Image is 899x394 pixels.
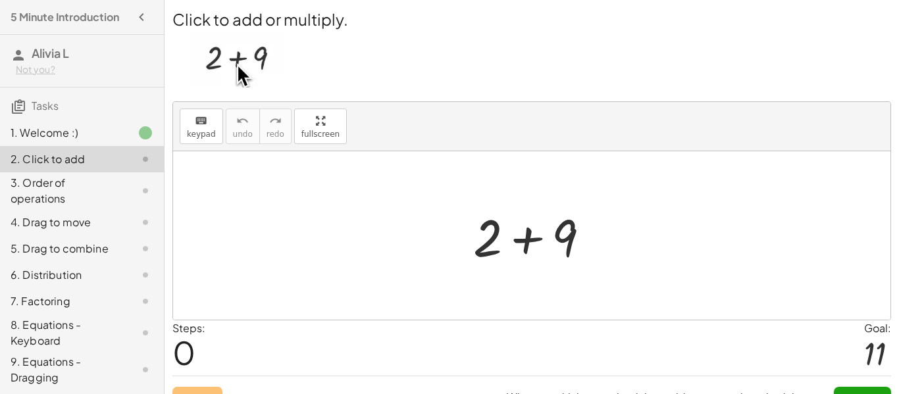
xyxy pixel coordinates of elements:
[188,30,285,87] img: acc24cad2d66776ab3378aca534db7173dae579742b331bb719a8ca59f72f8de.webp
[138,241,153,257] i: Task not started.
[138,293,153,309] i: Task not started.
[32,99,59,112] span: Tasks
[11,354,116,385] div: 9. Equations - Dragging
[11,241,116,257] div: 5. Drag to combine
[187,130,216,139] span: keypad
[301,130,340,139] span: fullscreen
[172,8,891,30] h2: Click to add or multiply.
[138,125,153,141] i: Task finished.
[233,130,253,139] span: undo
[16,63,153,76] div: Not you?
[32,45,69,61] span: Alivia L
[11,214,116,230] div: 4. Drag to move
[267,130,284,139] span: redo
[138,267,153,283] i: Task not started.
[172,332,195,372] span: 0
[864,320,891,336] div: Goal:
[236,113,249,129] i: undo
[11,151,116,167] div: 2. Click to add
[294,109,347,144] button: fullscreen
[11,125,116,141] div: 1. Welcome :)
[11,293,116,309] div: 7. Factoring
[138,325,153,341] i: Task not started.
[11,9,119,25] h4: 5 Minute Introduction
[11,175,116,207] div: 3. Order of operations
[11,267,116,283] div: 6. Distribution
[138,362,153,378] i: Task not started.
[259,109,292,144] button: redoredo
[172,321,205,335] label: Steps:
[195,113,207,129] i: keyboard
[180,109,223,144] button: keyboardkeypad
[138,183,153,199] i: Task not started.
[226,109,260,144] button: undoundo
[138,214,153,230] i: Task not started.
[11,317,116,349] div: 8. Equations - Keyboard
[269,113,282,129] i: redo
[138,151,153,167] i: Task not started.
